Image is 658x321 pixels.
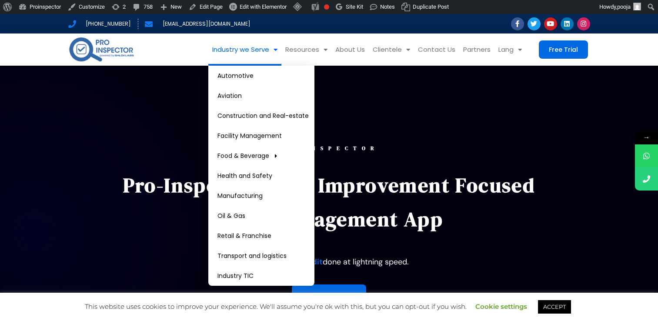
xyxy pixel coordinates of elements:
a: Industry TIC [208,266,314,286]
span: [PHONE_NUMBER] [84,19,131,29]
div: Focus keyphrase not set [324,4,329,10]
span: Book a demo [307,292,351,299]
a: Facility Management [208,126,314,146]
a: Oil & Gas [208,206,314,226]
a: Industry we Serve [208,33,281,66]
span: Free Trial [549,47,578,53]
a: Clientele [369,33,414,66]
p: Pro-Inspector is an improvement focused audit management app [110,168,548,236]
span: Edit with Elementor [240,3,287,10]
a: Book a demo [292,284,366,307]
a: Transport and logistics [208,246,314,266]
a: [EMAIL_ADDRESS][DOMAIN_NAME] [145,19,251,29]
a: Manufacturing [208,186,314,206]
ul: Industry we Serve [208,66,314,286]
a: Lang [494,33,526,66]
span: This website uses cookies to improve your experience. We'll assume you're ok with this, but you c... [85,302,573,311]
p: Get the done at lightning speed. [110,254,548,270]
a: Health and Safety [208,166,314,186]
a: About Us [331,33,369,66]
a: Contact Us [414,33,459,66]
a: Free Trial [539,40,588,59]
a: Resources [281,33,331,66]
span: Site Kit [346,3,363,10]
span: [EMAIL_ADDRESS][DOMAIN_NAME] [160,19,251,29]
a: Aviation [208,86,314,106]
div: PROINSPECTOR [110,146,548,151]
a: ACCEPT [538,300,571,314]
span: → [635,130,658,144]
a: Food & Beverage [208,146,314,166]
span: pooja [617,3,631,10]
a: Automotive [208,66,314,86]
a: Partners [459,33,494,66]
nav: Menu [148,33,526,66]
a: Construction and Real-estate [208,106,314,126]
a: Cookie settings [475,302,527,311]
img: pro-inspector-logo [68,36,135,63]
a: Retail & Franchise [208,226,314,246]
